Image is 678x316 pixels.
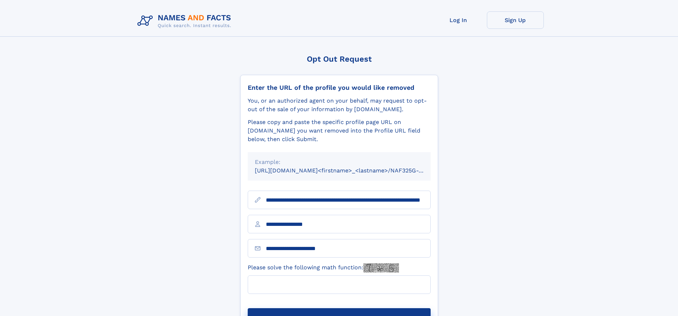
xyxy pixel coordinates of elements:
div: Enter the URL of the profile you would like removed [248,84,431,92]
small: [URL][DOMAIN_NAME]<firstname>_<lastname>/NAF325G-xxxxxxxx [255,167,444,174]
div: You, or an authorized agent on your behalf, may request to opt-out of the sale of your informatio... [248,97,431,114]
img: Logo Names and Facts [135,11,237,31]
div: Please copy and paste the specific profile page URL on [DOMAIN_NAME] you want removed into the Pr... [248,118,431,144]
a: Sign Up [487,11,544,29]
div: Opt Out Request [240,55,438,63]
div: Example: [255,158,424,166]
a: Log In [430,11,487,29]
label: Please solve the following math function: [248,263,399,273]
